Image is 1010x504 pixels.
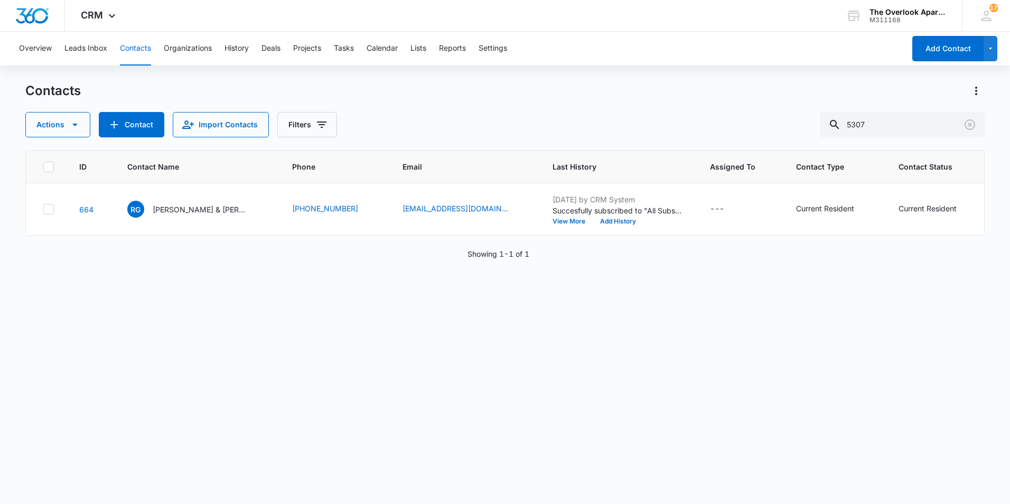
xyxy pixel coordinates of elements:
div: notifications count [989,4,998,12]
button: Leads Inbox [64,32,107,66]
span: Email [403,161,512,172]
button: Clear [961,116,978,133]
button: Add Contact [912,36,984,61]
button: Filters [277,112,337,137]
button: Settings [479,32,507,66]
a: Navigate to contact details page for Randee Glosch & Jaden Sindt [79,205,93,214]
p: [PERSON_NAME] & [PERSON_NAME] [153,204,248,215]
span: CRM [81,10,103,21]
span: Contact Name [127,161,251,172]
p: Succesfully subscribed to "All Subscribers". [553,205,685,216]
div: --- [710,203,724,216]
button: Lists [410,32,426,66]
button: View More [553,218,593,225]
div: account name [869,8,947,16]
h1: Contacts [25,83,81,99]
span: Last History [553,161,669,172]
button: Tasks [334,32,354,66]
div: Current Resident [899,203,957,214]
span: ID [79,161,87,172]
button: Add Contact [99,112,164,137]
button: Actions [968,82,985,99]
div: Phone - (810) 869-5606 - Select to Edit Field [292,203,377,216]
button: Overview [19,32,52,66]
div: Contact Type - Current Resident - Select to Edit Field [796,203,873,216]
div: Contact Name - Randee Glosch & Jaden Sindt - Select to Edit Field [127,201,267,218]
button: Add History [593,218,643,225]
a: [PHONE_NUMBER] [292,203,358,214]
span: RG [127,201,144,218]
span: 17 [989,4,998,12]
div: account id [869,16,947,24]
span: Contact Type [796,161,858,172]
button: Organizations [164,32,212,66]
button: Deals [261,32,280,66]
div: Contact Status - Current Resident - Select to Edit Field [899,203,976,216]
div: Current Resident [796,203,854,214]
button: History [225,32,249,66]
button: Calendar [367,32,398,66]
p: Showing 1-1 of 1 [467,248,529,259]
a: [EMAIL_ADDRESS][DOMAIN_NAME] [403,203,508,214]
input: Search Contacts [820,112,985,137]
div: Assigned To - - Select to Edit Field [710,203,743,216]
div: Email - rmglosch@gmail.com - Select to Edit Field [403,203,527,216]
button: Actions [25,112,90,137]
span: Phone [292,161,362,172]
button: Contacts [120,32,151,66]
p: [DATE] by CRM System [553,194,685,205]
button: Import Contacts [173,112,269,137]
button: Reports [439,32,466,66]
span: Contact Status [899,161,960,172]
span: Assigned To [710,161,755,172]
button: Projects [293,32,321,66]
